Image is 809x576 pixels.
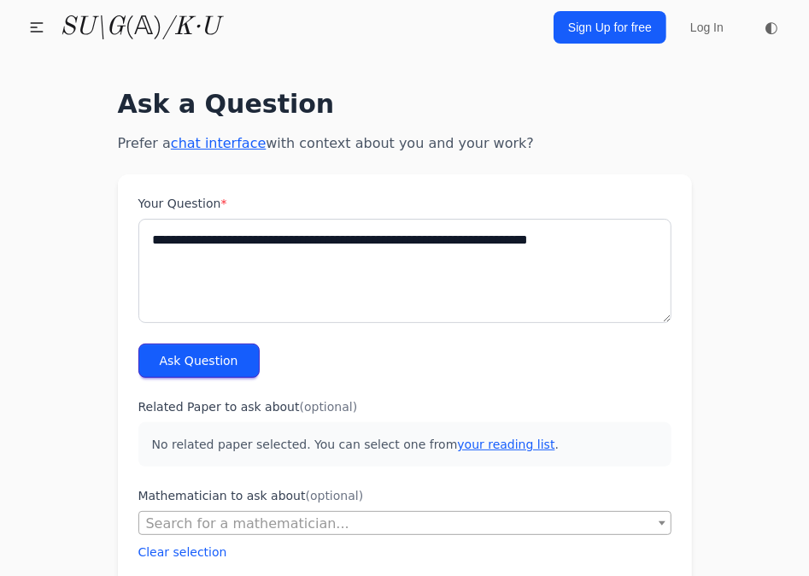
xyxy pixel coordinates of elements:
[138,487,671,504] label: Mathematician to ask about
[680,12,734,43] a: Log In
[162,15,220,40] i: /K·U
[139,512,671,536] span: Search for a mathematician...
[118,133,692,154] p: Prefer a with context about you and your work?
[171,135,266,151] a: chat interface
[118,89,692,120] h1: Ask a Question
[457,438,554,451] a: your reading list
[146,515,349,532] span: Search for a mathematician...
[60,12,220,43] a: SU\G(𝔸)/K·U
[300,400,358,414] span: (optional)
[138,195,671,212] label: Your Question
[754,10,788,44] button: ◐
[554,11,666,44] a: Sign Up for free
[138,511,671,535] span: Search for a mathematician...
[138,398,671,415] label: Related Paper to ask about
[138,422,671,467] p: No related paper selected. You can select one from .
[306,489,364,503] span: (optional)
[765,20,778,35] span: ◐
[60,15,125,40] i: SU\G
[138,544,227,561] button: Clear selection
[138,344,260,378] button: Ask Question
